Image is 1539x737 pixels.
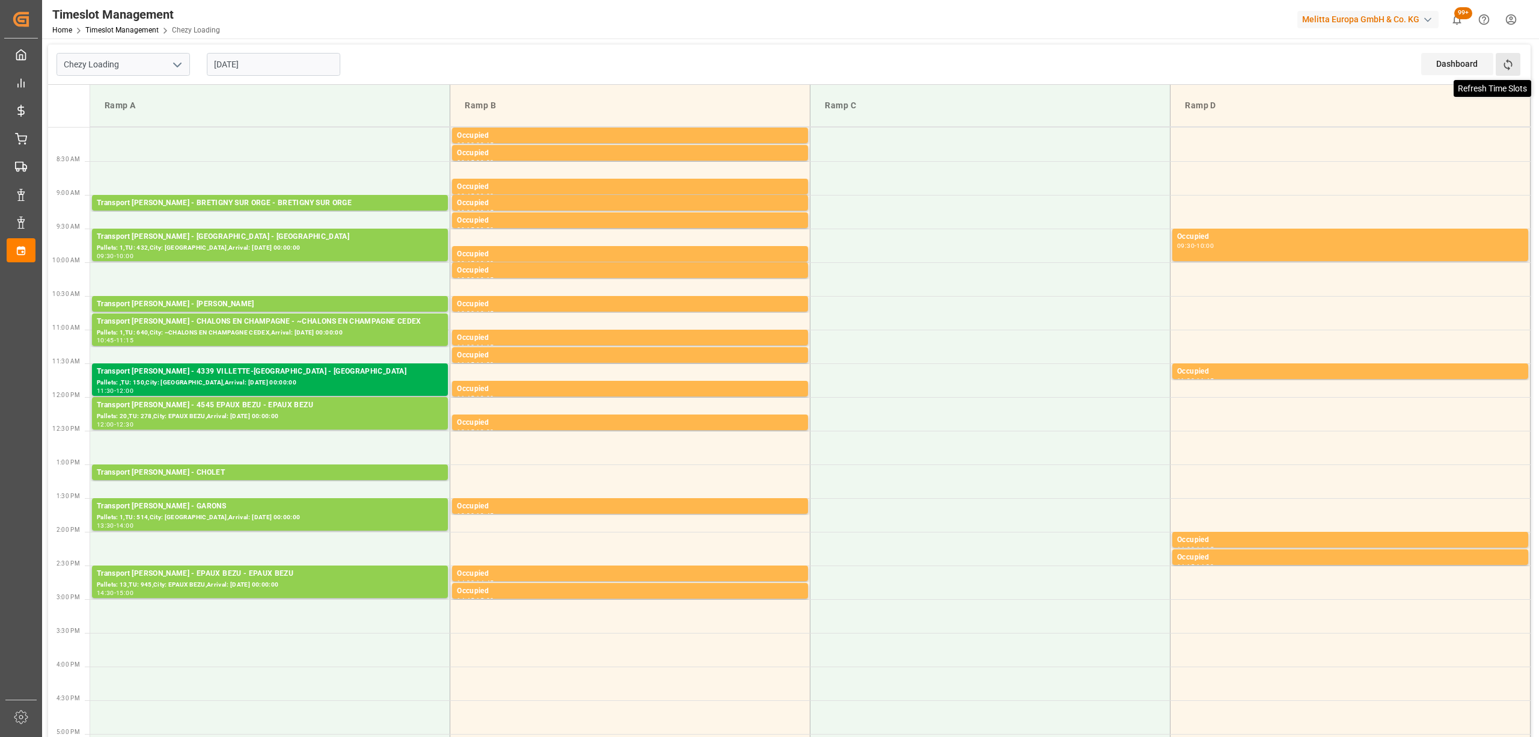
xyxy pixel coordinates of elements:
div: Transport [PERSON_NAME] - 4339 VILLETTE-[GEOGRAPHIC_DATA] - [GEOGRAPHIC_DATA] [97,366,443,378]
div: Transport [PERSON_NAME] - [PERSON_NAME] [97,298,443,310]
div: - [1195,243,1196,248]
div: 13:45 [476,513,494,518]
span: 5:00 PM [57,729,80,735]
div: 12:15 [457,429,474,434]
div: - [474,344,476,350]
div: 11:45 [1196,378,1214,383]
span: 12:00 PM [52,392,80,398]
div: 14:15 [1196,546,1214,552]
div: 08:45 [457,193,474,199]
div: 10:45 [476,310,494,316]
div: 14:45 [476,580,494,585]
div: Ramp D [1180,94,1520,117]
div: - [474,193,476,199]
div: - [474,261,476,266]
div: - [114,253,116,259]
div: - [474,227,476,232]
div: Occupied [457,215,803,227]
div: 09:45 [457,261,474,266]
span: 2:00 PM [57,526,80,533]
div: 08:00 [457,142,474,147]
div: - [474,362,476,367]
div: Occupied [457,298,803,310]
div: 14:00 [116,523,133,528]
div: Pallets: ,TU: 150,City: [GEOGRAPHIC_DATA],Arrival: [DATE] 00:00:00 [97,378,443,388]
span: 99+ [1454,7,1472,19]
div: 09:00 [457,209,474,215]
div: 12:00 [97,422,114,427]
div: 12:30 [476,429,494,434]
div: 15:00 [116,590,133,596]
span: 9:30 AM [57,223,80,230]
span: 4:30 PM [57,695,80,702]
div: 14:30 [457,580,474,585]
div: 12:00 [116,388,133,393]
div: Occupied [457,568,803,580]
div: Pallets: 1,TU: 514,City: [GEOGRAPHIC_DATA],Arrival: [DATE] 00:00:00 [97,513,443,523]
div: Occupied [1177,366,1523,378]
div: 10:30 [457,310,474,316]
div: 14:30 [97,590,114,596]
div: Occupied [457,181,803,193]
div: - [474,142,476,147]
span: 3:00 PM [57,594,80,600]
div: - [114,590,116,596]
div: 11:15 [457,362,474,367]
div: 11:45 [457,395,474,401]
div: Transport [PERSON_NAME] - [GEOGRAPHIC_DATA] - [GEOGRAPHIC_DATA] [97,231,443,243]
span: 2:30 PM [57,560,80,567]
div: Pallets: 13,TU: 945,City: EPAUX BEZU,Arrival: [DATE] 00:00:00 [97,580,443,590]
span: 3:30 PM [57,628,80,634]
div: 14:15 [1177,564,1195,569]
div: Pallets: 1,TU: 640,City: ~CHALONS EN CHAMPAGNE CEDEX,Arrival: [DATE] 00:00:00 [97,328,443,338]
div: - [474,597,476,603]
span: 10:30 AM [52,291,80,297]
div: - [114,422,116,427]
div: Transport [PERSON_NAME] - BRETIGNY SUR ORGE - BRETIGNY SUR ORGE [97,197,443,209]
div: 11:30 [1177,378,1195,383]
div: 12:00 [476,395,494,401]
div: 09:30 [97,253,114,259]
div: Occupied [457,197,803,209]
div: 09:15 [476,209,494,215]
div: 08:15 [476,142,494,147]
div: Transport [PERSON_NAME] - CHALONS EN CHAMPAGNE - ~CHALONS EN CHAMPAGNE CEDEX [97,316,443,328]
div: Dashboard [1421,53,1493,75]
div: 10:00 [116,253,133,259]
div: 09:30 [1177,243,1195,248]
span: 9:00 AM [57,190,80,196]
div: - [1195,378,1196,383]
div: 11:15 [476,344,494,350]
div: 10:15 [476,277,494,282]
span: 10:00 AM [52,257,80,264]
div: Pallets: ,TU: 48,City: [GEOGRAPHIC_DATA],Arrival: [DATE] 00:00:00 [97,209,443,220]
div: Ramp C [820,94,1160,117]
div: Transport [PERSON_NAME] - GARONS [97,501,443,513]
button: open menu [168,55,186,74]
div: Occupied [457,501,803,513]
a: Timeslot Management [85,26,159,34]
div: - [1195,546,1196,552]
div: 13:30 [457,513,474,518]
div: Pallets: ,TU: 100,City: RECY,Arrival: [DATE] 00:00:00 [97,310,443,321]
div: Occupied [457,130,803,142]
span: 1:30 PM [57,493,80,499]
div: 10:45 [97,338,114,343]
span: 11:00 AM [52,324,80,331]
div: - [474,429,476,434]
button: Melitta Europa GmbH & Co. KG [1297,8,1443,31]
div: Transport [PERSON_NAME] - CHOLET [97,467,443,479]
div: 09:30 [476,227,494,232]
div: 11:30 [97,388,114,393]
div: - [474,395,476,401]
div: - [114,388,116,393]
div: Occupied [457,248,803,261]
span: 8:30 AM [57,156,80,162]
div: Occupied [457,265,803,277]
div: 13:30 [97,523,114,528]
div: Occupied [457,585,803,597]
div: 14:45 [457,597,474,603]
span: 12:30 PM [52,425,80,432]
button: Help Center [1470,6,1498,33]
div: Occupied [457,147,803,159]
